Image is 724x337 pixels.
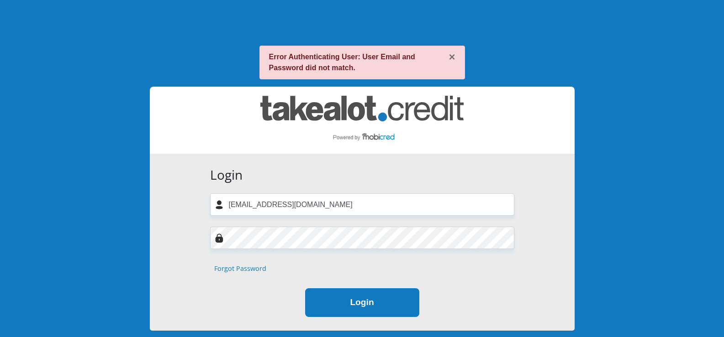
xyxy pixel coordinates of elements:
[214,264,266,274] a: Forgot Password
[260,96,464,145] img: takealot_credit logo
[269,53,415,72] strong: Error Authenticating User: User Email and Password did not match.
[210,167,514,183] h3: Login
[215,233,224,243] img: Image
[305,288,419,317] button: Login
[210,193,514,216] input: Username
[449,52,455,62] button: ×
[215,200,224,209] img: user-icon image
